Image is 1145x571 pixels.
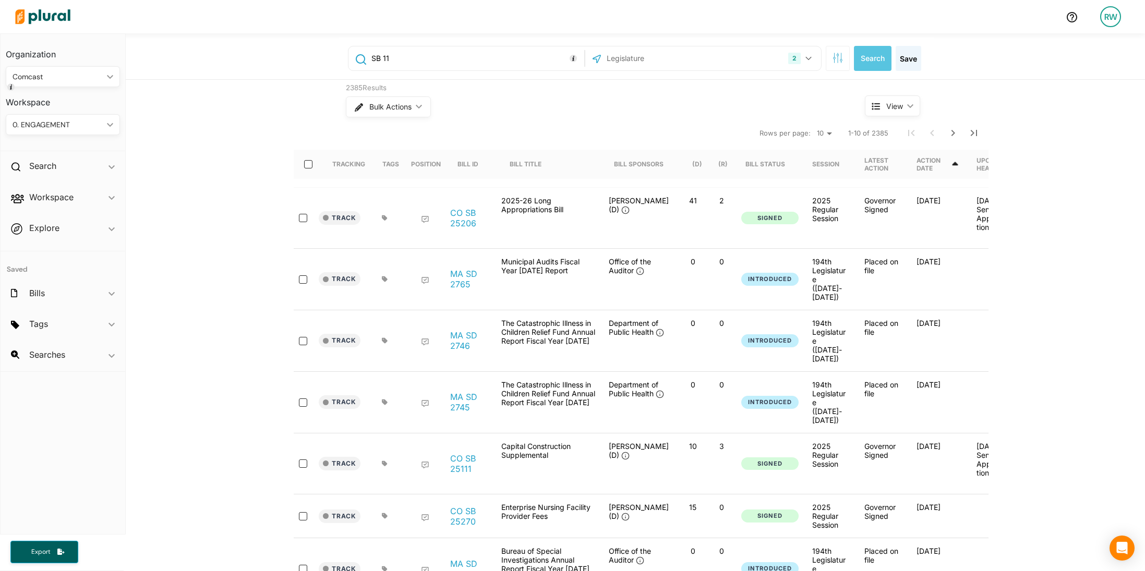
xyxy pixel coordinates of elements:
[683,196,703,205] p: 41
[421,215,429,224] div: Add Position Statement
[496,319,600,363] div: The Catastrophic Illness in Children Relief Fund Annual Report Fiscal Year [DATE]
[421,338,429,346] div: Add Position Statement
[609,546,651,564] span: Office of the Auditor
[569,54,578,63] div: Tooltip anchor
[741,273,799,286] button: Introduced
[712,319,732,327] p: 0
[299,214,307,222] input: select-row-state-co-2025a-sb25206
[609,257,651,275] span: Office of the Auditor
[977,442,1012,477] p: [DATE] - Senate Appropriations
[609,442,669,459] span: [PERSON_NAME] (D)
[421,399,429,408] div: Add Position Statement
[741,509,799,523] button: Signed
[382,513,388,519] div: Add tags
[812,196,848,223] div: 2025 Regular Session
[496,503,600,529] div: Enterprise Nursing Facility Provider Fees
[421,276,429,285] div: Add Position Statement
[609,503,669,520] span: [PERSON_NAME] (D)
[382,460,388,467] div: Add tags
[319,272,360,286] button: Track
[450,208,490,228] a: CO SB 25206
[712,196,732,205] p: 2
[856,442,908,485] div: Governor Signed
[609,380,658,398] span: Department of Public Health
[496,380,600,424] div: The Catastrophic Illness in Children Relief Fund Annual Report Fiscal Year [DATE]
[319,509,360,523] button: Track
[496,442,600,485] div: Capital Construction Supplemental
[908,380,968,424] div: [DATE]
[450,330,490,351] a: MA SD 2746
[299,275,307,284] input: select-row-state-ma-194th-sd2765
[421,461,429,469] div: Add Position Statement
[908,257,968,301] div: [DATE]
[856,503,908,529] div: Governor Signed
[609,319,658,336] span: Department of Public Health
[299,459,307,468] input: select-row-state-co-2025a-sb25111
[683,380,703,389] p: 0
[741,396,799,409] button: Introduced
[609,196,669,214] span: [PERSON_NAME] (D)
[856,257,908,301] div: Placed on file
[382,337,388,344] div: Add tags
[908,196,968,240] div: [DATE]
[712,442,732,451] p: 3
[741,457,799,470] button: Signed
[908,442,968,485] div: [DATE]
[712,380,732,389] p: 0
[299,398,307,407] input: select-row-state-ma-194th-sd2745
[319,395,360,409] button: Track
[450,453,490,474] a: CO SB 25111
[319,211,360,225] button: Track
[741,334,799,347] button: Introduced
[319,457,360,470] button: Track
[382,276,388,282] div: Add tags
[450,269,490,289] a: MA SD 2765
[6,82,16,92] div: Tooltip anchor
[299,512,307,520] input: select-row-state-co-2025a-sb25270
[908,503,968,529] div: [DATE]
[856,319,908,363] div: Placed on file
[1110,536,1135,561] div: Open Intercom Messenger
[683,503,703,512] p: 15
[450,506,490,527] a: CO SB 25270
[382,215,388,221] div: Add tags
[977,196,1012,232] p: [DATE] - Senate Appropriations
[812,257,848,301] div: 194th Legislature ([DATE]-[DATE])
[319,334,360,347] button: Track
[812,380,848,424] div: 194th Legislature ([DATE]-[DATE])
[683,257,703,266] p: 0
[299,337,307,345] input: select-row-state-ma-194th-sd2746
[856,380,908,424] div: Placed on file
[856,196,908,240] div: Governor Signed
[812,442,848,468] div: 2025 Regular Session
[812,503,848,529] div: 2025 Regular Session
[741,212,799,225] button: Signed
[908,319,968,363] div: [DATE]
[496,196,600,240] div: 2025-26 Long Appropriations Bill
[712,503,732,512] p: 0
[683,319,703,327] p: 0
[382,399,388,405] div: Add tags
[496,257,600,301] div: Municipal Audits Fiscal Year [DATE] Report
[712,546,732,555] p: 0
[712,257,732,266] p: 0
[450,392,490,412] a: MA SD 2745
[421,514,429,522] div: Add Position Statement
[683,442,703,451] p: 10
[683,546,703,555] p: 0
[812,319,848,363] div: 194th Legislature ([DATE]-[DATE])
